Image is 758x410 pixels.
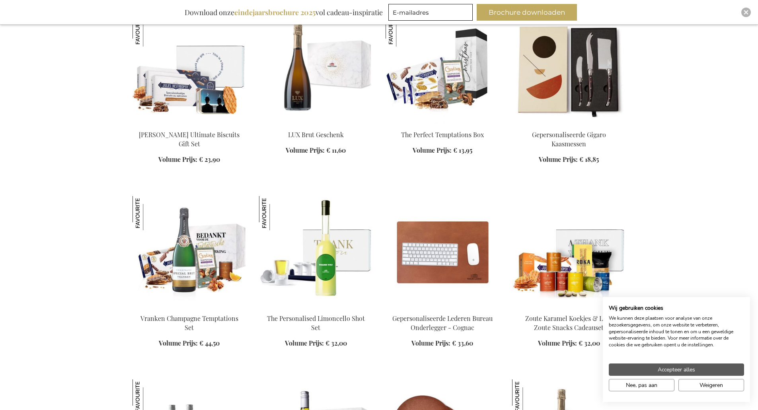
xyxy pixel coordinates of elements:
[199,339,220,347] span: € 44,50
[388,4,475,23] form: marketing offers and promotions
[259,196,373,307] img: The Personalised Limoncello Shot Set
[512,196,626,307] img: Salted Caramel Biscuits & Luxury Salty Snacks Gift Set
[386,12,420,47] img: The Perfect Temptations Box
[538,339,577,347] span: Volume Prijs:
[158,155,197,163] span: Volume Prijs:
[325,339,347,347] span: € 32,00
[286,146,325,154] span: Volume Prijs:
[133,196,167,230] img: Vranken Champagne Temptations Set
[199,155,220,163] span: € 23,90
[267,314,365,332] a: The Personalised Limoncello Shot Set
[386,304,499,312] a: Personalised Leather Desk Pad - Cognac
[133,12,167,47] img: Jules Destrooper Ultimate Biscuits Gift Set
[259,120,373,128] a: Lux Sparkling Wine
[286,146,346,155] a: Volume Prijs: € 11,60
[140,314,238,332] a: Vranken Champagne Temptations Set
[579,339,600,347] span: € 32,00
[678,379,744,391] button: Alle cookies weigeren
[285,339,347,348] a: Volume Prijs: € 32,00
[386,196,499,307] img: Personalised Leather Desk Pad - Cognac
[259,304,373,312] a: The Personalised Limoncello Shot Set The Personalised Limoncello Shot Set
[525,314,613,332] a: Zoute Karamel Koekjes & Luxe Zoute Snacks Cadeauset
[411,339,450,347] span: Volume Prijs:
[158,155,220,164] a: Volume Prijs: € 23,90
[477,4,577,21] button: Brochure downloaden
[658,365,695,374] span: Accepteer alles
[512,120,626,128] a: Personalised Gigaro Cheese Knives
[159,339,198,347] span: Volume Prijs:
[452,339,473,347] span: € 33,60
[609,305,744,312] h2: Wij gebruiken cookies
[133,120,246,128] a: Jules Destrooper Ultimate Biscuits Gift Set Jules Destrooper Ultimate Biscuits Gift Set
[700,381,723,389] span: Weigeren
[234,8,316,17] b: eindejaarsbrochure 2025
[388,4,473,21] input: E-mailadres
[626,381,657,389] span: Nee, pas aan
[413,146,472,155] a: Volume Prijs: € 13,95
[609,363,744,376] button: Accepteer alle cookies
[392,314,493,332] a: Gepersonaliseerde Lederen Bureau Onderlegger - Cognac
[609,315,744,348] p: We kunnen deze plaatsen voor analyse van onze bezoekersgegevens, om onze website te verbeteren, g...
[285,339,324,347] span: Volume Prijs:
[133,12,246,124] img: Jules Destrooper Ultimate Biscuits Gift Set
[532,130,606,148] a: Gepersonaliseerde Gigaro Kaasmessen
[259,12,373,124] img: Lux Sparkling Wine
[741,8,751,17] div: Close
[609,379,674,391] button: Pas cookie voorkeuren aan
[512,304,626,312] a: Salted Caramel Biscuits & Luxury Salty Snacks Gift Set
[133,304,246,312] a: Vranken Champagne Temptations Set Vranken Champagne Temptations Set
[538,339,600,348] a: Volume Prijs: € 32,00
[181,4,386,21] div: Download onze vol cadeau-inspiratie
[453,146,472,154] span: € 13,95
[139,130,240,148] a: [PERSON_NAME] Ultimate Biscuits Gift Set
[386,120,499,128] a: The Perfect Temptations Box The Perfect Temptations Box
[413,146,452,154] span: Volume Prijs:
[386,12,499,124] img: The Perfect Temptations Box
[411,339,473,348] a: Volume Prijs: € 33,60
[326,146,346,154] span: € 11,60
[288,130,344,139] a: LUX Brut Geschenk
[579,155,599,163] span: € 18,85
[159,339,220,348] a: Volume Prijs: € 44,50
[539,155,599,164] a: Volume Prijs: € 18,85
[259,196,293,230] img: The Personalised Limoncello Shot Set
[133,196,246,307] img: Vranken Champagne Temptations Set
[512,12,626,124] img: Personalised Gigaro Cheese Knives
[539,155,578,163] span: Volume Prijs:
[744,10,748,15] img: Close
[401,130,484,139] a: The Perfect Temptations Box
